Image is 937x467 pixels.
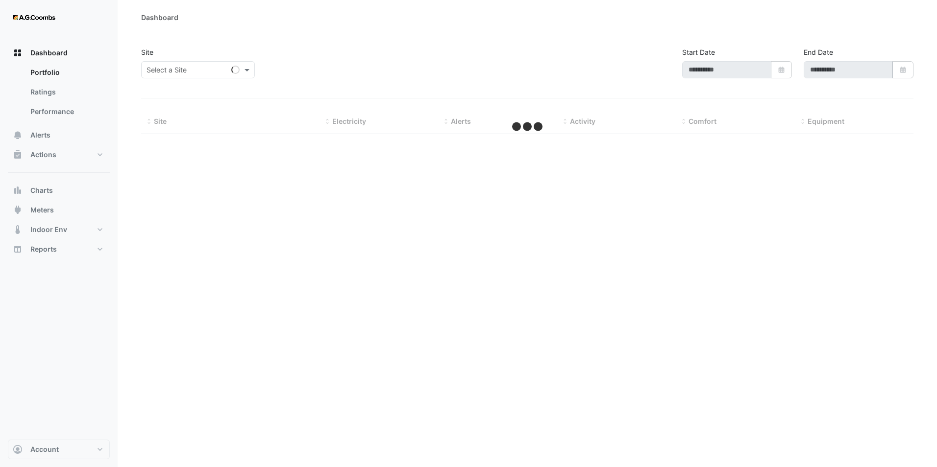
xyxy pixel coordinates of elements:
[30,186,53,195] span: Charts
[141,47,153,57] label: Site
[30,48,68,58] span: Dashboard
[30,130,50,140] span: Alerts
[30,244,57,254] span: Reports
[30,205,54,215] span: Meters
[8,239,110,259] button: Reports
[13,150,23,160] app-icon: Actions
[30,150,56,160] span: Actions
[13,205,23,215] app-icon: Meters
[13,130,23,140] app-icon: Alerts
[12,8,56,27] img: Company Logo
[804,47,833,57] label: End Date
[8,63,110,125] div: Dashboard
[808,117,844,125] span: Equipment
[8,220,110,239] button: Indoor Env
[332,117,366,125] span: Electricity
[8,125,110,145] button: Alerts
[154,117,167,125] span: Site
[570,117,595,125] span: Activity
[13,244,23,254] app-icon: Reports
[682,47,715,57] label: Start Date
[8,43,110,63] button: Dashboard
[13,48,23,58] app-icon: Dashboard
[451,117,471,125] span: Alerts
[13,186,23,195] app-icon: Charts
[30,225,67,234] span: Indoor Env
[8,181,110,200] button: Charts
[8,145,110,164] button: Actions
[23,82,110,102] a: Ratings
[23,63,110,82] a: Portfolio
[8,440,110,459] button: Account
[8,200,110,220] button: Meters
[689,117,716,125] span: Comfort
[23,102,110,121] a: Performance
[30,444,59,454] span: Account
[141,12,178,23] div: Dashboard
[13,225,23,234] app-icon: Indoor Env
